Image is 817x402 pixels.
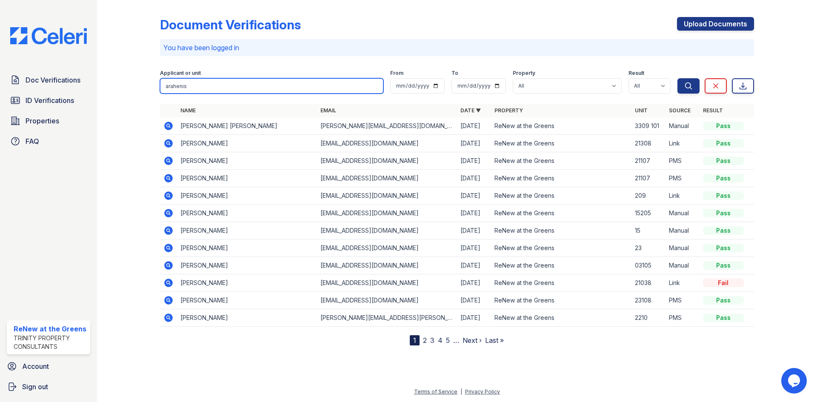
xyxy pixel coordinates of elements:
td: [EMAIL_ADDRESS][DOMAIN_NAME] [317,135,457,152]
a: Name [180,107,196,114]
div: Pass [703,244,744,252]
label: Result [628,70,644,77]
td: ReNew at the Greens [491,257,631,274]
td: [PERSON_NAME] [177,292,317,309]
td: [PERSON_NAME][EMAIL_ADDRESS][DOMAIN_NAME] [317,117,457,135]
div: Pass [703,122,744,130]
a: Date ▼ [460,107,481,114]
td: [DATE] [457,222,491,239]
div: Trinity Property Consultants [14,334,87,351]
label: Property [513,70,535,77]
td: Link [666,135,700,152]
td: 21038 [631,274,666,292]
iframe: chat widget [781,368,808,393]
td: [EMAIL_ADDRESS][DOMAIN_NAME] [317,170,457,187]
a: 5 [446,336,450,345]
td: PMS [666,292,700,309]
a: Result [703,107,723,114]
td: [PERSON_NAME] [177,135,317,152]
div: Pass [703,314,744,322]
td: [EMAIL_ADDRESS][DOMAIN_NAME] [317,239,457,257]
td: [PERSON_NAME] [177,205,317,222]
label: Applicant or unit [160,70,201,77]
td: 2210 [631,309,666,327]
td: Manual [666,257,700,274]
td: Manual [666,239,700,257]
a: 3 [430,336,434,345]
div: 1 [410,335,420,345]
a: Unit [635,107,648,114]
div: Pass [703,174,744,182]
div: Pass [703,296,744,305]
td: [DATE] [457,170,491,187]
td: ReNew at the Greens [491,187,631,205]
td: ReNew at the Greens [491,222,631,239]
td: ReNew at the Greens [491,170,631,187]
input: Search by name, email, or unit number [160,78,383,94]
div: ReNew at the Greens [14,324,87,334]
td: [DATE] [457,274,491,292]
td: PMS [666,152,700,170]
div: | [460,388,462,395]
td: 15205 [631,205,666,222]
td: Manual [666,205,700,222]
td: ReNew at the Greens [491,309,631,327]
td: ReNew at the Greens [491,205,631,222]
a: 2 [423,336,427,345]
div: Pass [703,261,744,270]
span: FAQ [26,136,39,146]
td: [PERSON_NAME] [177,239,317,257]
a: Doc Verifications [7,71,90,88]
td: [EMAIL_ADDRESS][DOMAIN_NAME] [317,274,457,292]
p: You have been logged in [163,43,751,53]
td: 23 [631,239,666,257]
td: [EMAIL_ADDRESS][DOMAIN_NAME] [317,205,457,222]
div: Pass [703,191,744,200]
div: Fail [703,279,744,287]
a: 4 [438,336,443,345]
td: [PERSON_NAME] [177,187,317,205]
a: Account [3,358,94,375]
td: Link [666,274,700,292]
td: [DATE] [457,135,491,152]
a: Property [494,107,523,114]
span: Sign out [22,382,48,392]
span: … [453,335,459,345]
a: Sign out [3,378,94,395]
div: Pass [703,139,744,148]
td: [PERSON_NAME] [177,309,317,327]
td: [DATE] [457,205,491,222]
td: [DATE] [457,292,491,309]
a: Next › [463,336,482,345]
td: [PERSON_NAME][EMAIL_ADDRESS][PERSON_NAME][DOMAIN_NAME] [317,309,457,327]
td: 03105 [631,257,666,274]
td: [EMAIL_ADDRESS][DOMAIN_NAME] [317,152,457,170]
td: [PERSON_NAME] [177,152,317,170]
td: 21107 [631,170,666,187]
a: Upload Documents [677,17,754,31]
td: [PERSON_NAME] [177,222,317,239]
div: Document Verifications [160,17,301,32]
span: Doc Verifications [26,75,80,85]
span: Properties [26,116,59,126]
a: Privacy Policy [465,388,500,395]
td: Manual [666,222,700,239]
a: ID Verifications [7,92,90,109]
a: FAQ [7,133,90,150]
a: Source [669,107,691,114]
td: 21308 [631,135,666,152]
td: ReNew at the Greens [491,152,631,170]
td: 209 [631,187,666,205]
td: [PERSON_NAME] [177,274,317,292]
td: [EMAIL_ADDRESS][DOMAIN_NAME] [317,187,457,205]
td: ReNew at the Greens [491,135,631,152]
td: [DATE] [457,117,491,135]
td: ReNew at the Greens [491,274,631,292]
span: Account [22,361,49,371]
div: Pass [703,157,744,165]
a: Properties [7,112,90,129]
td: 3309 101 [631,117,666,135]
label: To [451,70,458,77]
a: Last » [485,336,504,345]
